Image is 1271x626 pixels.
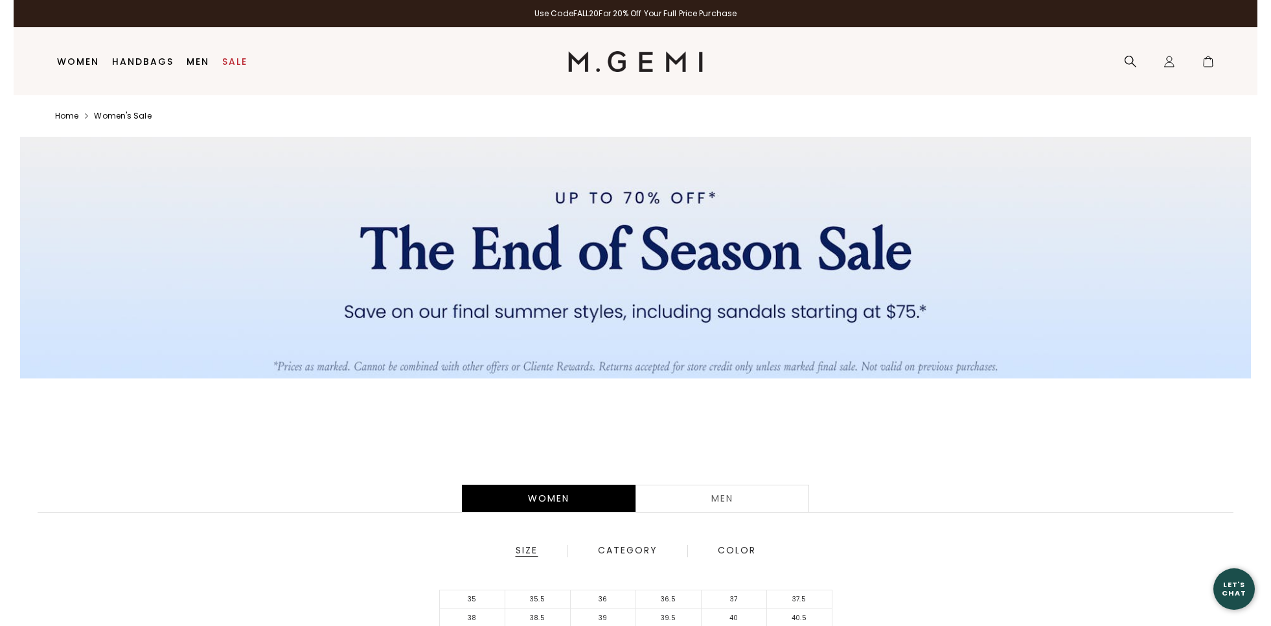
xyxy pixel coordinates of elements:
li: 35 [440,590,505,609]
a: Sale [222,56,247,67]
a: Women's sale [94,111,151,121]
div: Let's Chat [1213,581,1255,597]
div: Color [717,545,757,557]
strong: FALL20 [573,8,599,19]
li: 37.5 [767,590,832,609]
li: 36 [571,590,636,609]
a: Men [187,56,209,67]
li: 35.5 [505,590,571,609]
li: 37 [702,590,767,609]
div: Women [462,485,635,512]
a: Men [635,485,809,512]
a: Handbags [112,56,174,67]
li: 36.5 [636,590,702,609]
a: Home [55,111,78,121]
div: Category [597,545,658,557]
div: Size [515,545,538,557]
img: M.Gemi [568,51,704,72]
a: Women [57,56,99,67]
